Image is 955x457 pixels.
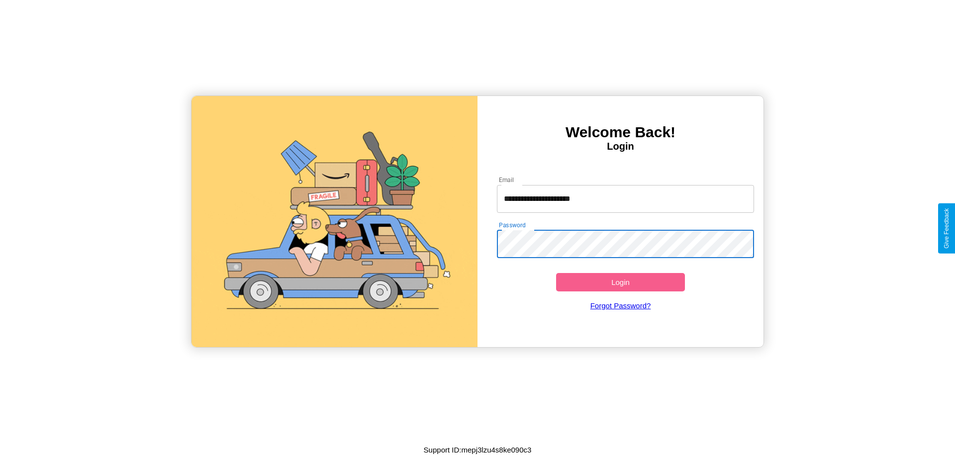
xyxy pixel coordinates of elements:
img: gif [191,96,477,347]
div: Give Feedback [943,208,950,249]
h4: Login [477,141,764,152]
button: Login [556,273,685,291]
a: Forgot Password? [492,291,750,320]
label: Password [499,221,525,229]
h3: Welcome Back! [477,124,764,141]
p: Support ID: mepj3lzu4s8ke090c3 [424,443,532,457]
label: Email [499,176,514,184]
